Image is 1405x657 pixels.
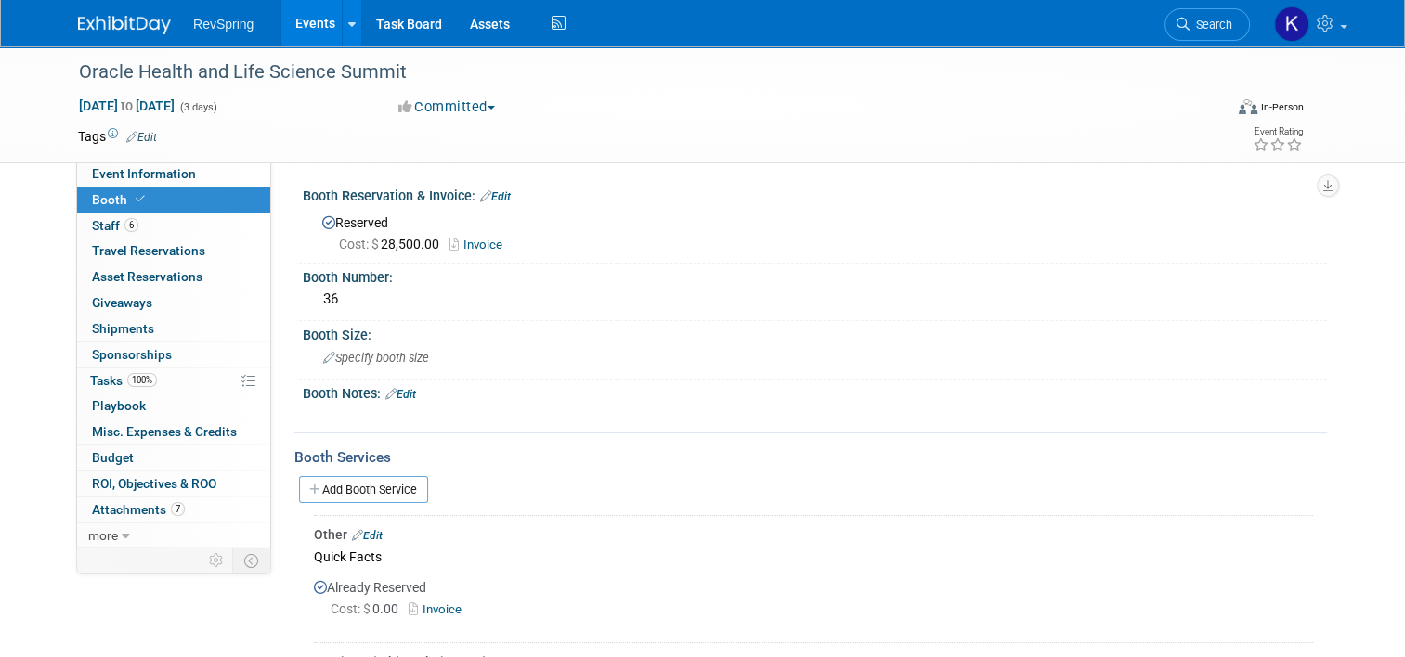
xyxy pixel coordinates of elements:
[77,419,270,444] a: Misc. Expenses & Credits
[385,388,416,401] a: Edit
[339,237,381,251] span: Cost: $
[92,450,134,465] span: Budget
[90,373,157,388] span: Tasks
[77,316,270,341] a: Shipments
[314,525,1313,544] div: Other
[77,187,270,213] a: Booth
[92,295,152,310] span: Giveaways
[314,569,1313,636] div: Already Reserved
[171,502,185,516] span: 7
[77,497,270,522] a: Attachments7
[78,97,176,114] span: [DATE] [DATE]
[77,161,270,187] a: Event Information
[233,548,271,573] td: Toggle Event Tabs
[77,471,270,496] a: ROI, Objectives & ROO
[1164,8,1250,41] a: Search
[92,347,172,362] span: Sponsorships
[92,502,185,517] span: Attachments
[331,601,372,616] span: Cost: $
[92,269,202,284] span: Asset Reservations
[136,194,145,204] i: Booth reservation complete
[1260,100,1304,114] div: In-Person
[72,56,1200,89] div: Oracle Health and Life Science Summit
[1239,99,1257,114] img: Format-Inperson.png
[1190,18,1232,32] span: Search
[92,476,216,491] span: ROI, Objectives & ROO
[449,238,512,251] a: Invoice
[178,101,217,113] span: (3 days)
[303,182,1327,206] div: Booth Reservation & Invoice:
[77,342,270,367] a: Sponsorships
[88,528,118,543] span: more
[92,321,154,336] span: Shipments
[201,548,233,573] td: Personalize Event Tab Strip
[294,447,1327,468] div: Booth Services
[77,264,270,290] a: Asset Reservations
[127,373,157,387] span: 100%
[77,523,270,548] a: more
[77,290,270,316] a: Giveaways
[92,398,146,413] span: Playbook
[1274,6,1309,42] img: Kelsey Culver
[77,445,270,470] a: Budget
[303,264,1327,287] div: Booth Number:
[193,17,254,32] span: RevSpring
[392,97,502,117] button: Committed
[1253,127,1303,136] div: Event Rating
[92,424,237,439] span: Misc. Expenses & Credits
[352,529,383,542] a: Edit
[78,16,171,34] img: ExhibitDay
[77,238,270,264] a: Travel Reservations
[92,192,149,207] span: Booth
[77,213,270,238] a: Staff6
[77,368,270,393] a: Tasks100%
[118,98,136,113] span: to
[1123,97,1304,124] div: Event Format
[77,393,270,419] a: Playbook
[317,285,1313,314] div: 36
[126,131,157,144] a: Edit
[299,476,428,503] a: Add Booth Service
[480,190,511,203] a: Edit
[92,243,205,258] span: Travel Reservations
[78,127,157,146] td: Tags
[92,166,196,181] span: Event Information
[303,380,1327,404] div: Booth Notes:
[317,209,1313,254] div: Reserved
[331,601,406,616] span: 0.00
[314,544,1313,569] div: Quick Facts
[409,602,469,616] a: Invoice
[339,237,447,251] span: 28,500.00
[303,321,1327,344] div: Booth Size:
[92,218,138,233] span: Staff
[124,218,138,232] span: 6
[323,351,429,365] span: Specify booth size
